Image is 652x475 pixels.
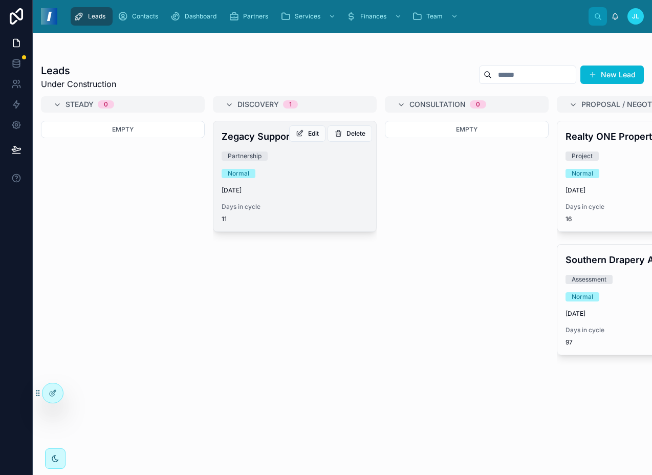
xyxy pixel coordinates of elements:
[41,78,116,90] span: Under Construction
[289,100,292,109] div: 1
[222,203,368,211] span: Days in cycle
[185,12,216,20] span: Dashboard
[243,12,268,20] span: Partners
[308,129,319,138] span: Edit
[41,8,57,25] img: App logo
[222,186,368,195] span: [DATE]
[409,99,466,110] span: Consultation
[222,215,368,223] span: 11
[580,66,644,84] button: New Lead
[572,292,593,301] div: Normal
[572,152,593,161] div: Project
[632,12,639,20] span: JL
[237,99,279,110] span: Discovery
[66,5,589,28] div: scrollable content
[409,7,463,26] a: Team
[115,7,165,26] a: Contacts
[226,7,275,26] a: Partners
[328,125,372,142] button: Delete
[289,125,325,142] button: Edit
[343,7,407,26] a: Finances
[228,169,249,178] div: Normal
[167,7,224,26] a: Dashboard
[476,100,480,109] div: 0
[572,275,606,284] div: Assessment
[228,152,262,161] div: Partnership
[66,99,94,110] span: Steady
[360,12,386,20] span: Finances
[222,129,368,143] h4: Zegacy Support
[277,7,341,26] a: Services
[104,100,108,109] div: 0
[132,12,158,20] span: Contacts
[572,169,593,178] div: Normal
[456,125,477,133] span: Empty
[71,7,113,26] a: Leads
[41,63,116,78] h1: Leads
[88,12,105,20] span: Leads
[112,125,134,133] span: Empty
[346,129,365,138] span: Delete
[295,12,320,20] span: Services
[426,12,443,20] span: Team
[213,121,377,232] a: Zegacy SupportPartnershipNormal[DATE]Days in cycle11DeleteEdit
